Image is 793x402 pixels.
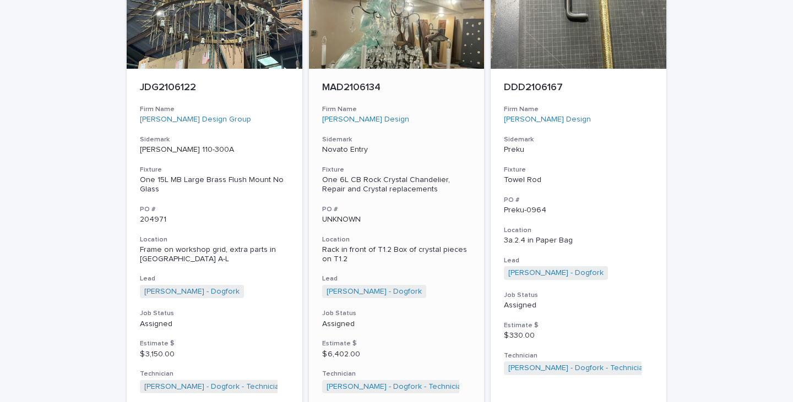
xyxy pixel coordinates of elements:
[140,245,289,264] p: Frame on workshop grid, extra parts in [GEOGRAPHIC_DATA] A-L
[504,301,653,310] p: Assigned
[504,331,653,340] p: $ 330.00
[322,215,471,224] p: UNKNOWN
[140,215,289,224] p: 204971
[140,370,289,378] h3: Technician
[504,175,653,185] div: Towel Rod
[322,135,471,144] h3: Sidemark
[140,309,289,318] h3: Job Status
[140,205,289,214] h3: PO #
[322,235,471,244] h3: Location
[140,145,289,155] p: [PERSON_NAME] 110-300A
[504,351,653,360] h3: Technician
[140,339,289,348] h3: Estimate $
[504,196,653,205] h3: PO #
[140,115,251,124] a: [PERSON_NAME] Design Group
[504,135,653,144] h3: Sidemark
[504,256,653,265] h3: Lead
[504,321,653,330] h3: Estimate $
[322,145,471,155] p: Novato Entry
[322,309,471,318] h3: Job Status
[140,135,289,144] h3: Sidemark
[322,205,471,214] h3: PO #
[322,105,471,114] h3: Firm Name
[504,115,591,124] a: [PERSON_NAME] Design
[140,235,289,244] h3: Location
[140,82,289,94] p: JDG2106122
[140,175,289,194] div: One 15L MB Large Brass Flush Mount No Glass
[508,268,604,278] a: [PERSON_NAME] - Dogfork
[322,166,471,174] h3: Fixture
[140,350,289,359] p: $ 3,150.00
[508,364,648,373] a: [PERSON_NAME] - Dogfork - Technician
[504,226,653,235] h3: Location
[140,166,289,174] h3: Fixture
[322,245,471,264] p: Rack in front of T1.2 Box of crystal pieces on T1.2
[322,175,471,194] div: One 6L CB Rock Crystal Chandelier, Repair and Crystal replacements
[504,166,653,174] h3: Fixture
[322,370,471,378] h3: Technician
[504,82,653,94] p: DDD2106167
[140,320,289,329] p: Assigned
[144,287,240,296] a: [PERSON_NAME] - Dogfork
[322,320,471,329] p: Assigned
[504,236,653,245] p: 3a.2.4 in Paper Bag
[322,115,409,124] a: [PERSON_NAME] Design
[504,145,653,155] p: Preku
[140,105,289,114] h3: Firm Name
[504,291,653,300] h3: Job Status
[327,287,422,296] a: [PERSON_NAME] - Dogfork
[322,274,471,283] h3: Lead
[322,350,471,359] p: $ 6,402.00
[322,339,471,348] h3: Estimate $
[504,105,653,114] h3: Firm Name
[144,382,284,392] a: [PERSON_NAME] - Dogfork - Technician
[322,82,471,94] p: MAD2106134
[504,206,653,215] p: Preku-0964
[327,382,466,392] a: [PERSON_NAME] - Dogfork - Technician
[140,274,289,283] h3: Lead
